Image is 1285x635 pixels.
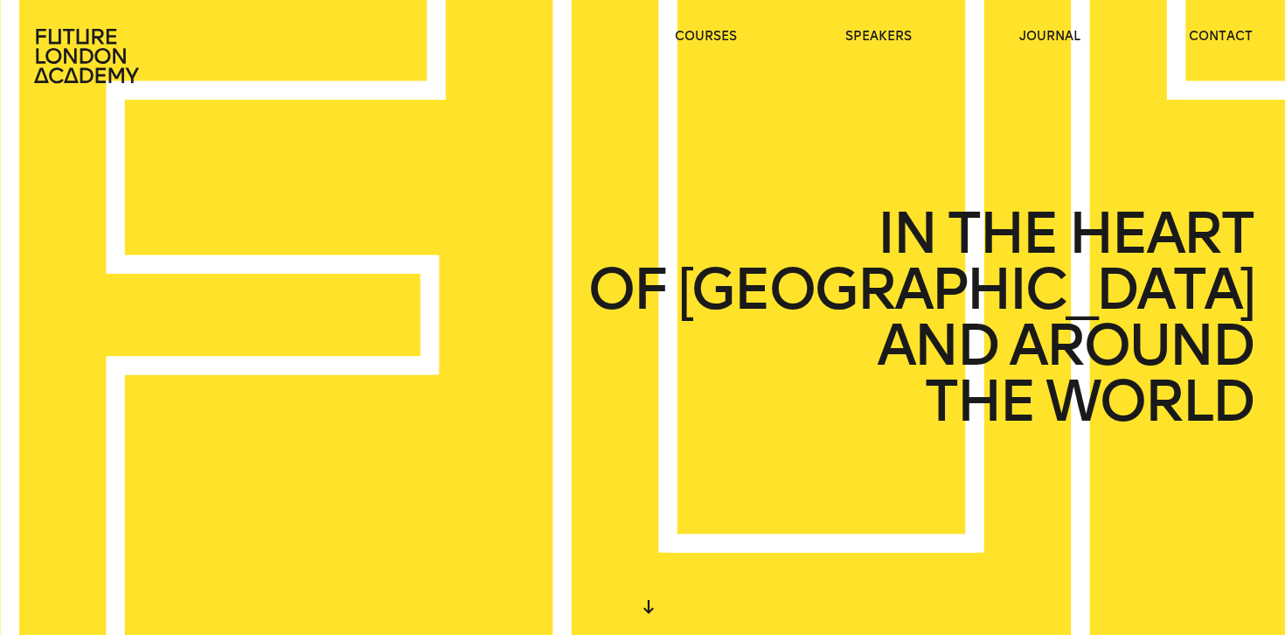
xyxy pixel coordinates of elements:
a: courses [675,28,737,45]
span: THE [924,373,1034,429]
span: IN [877,206,935,262]
span: AND [877,317,997,373]
span: [GEOGRAPHIC_DATA] [677,262,1253,317]
span: HEART [1068,206,1253,262]
span: AROUND [1009,317,1253,373]
span: OF [587,262,666,317]
span: WORLD [1045,373,1253,429]
span: THE [947,206,1057,262]
a: speakers [845,28,912,45]
a: journal [1019,28,1080,45]
a: contact [1189,28,1253,45]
